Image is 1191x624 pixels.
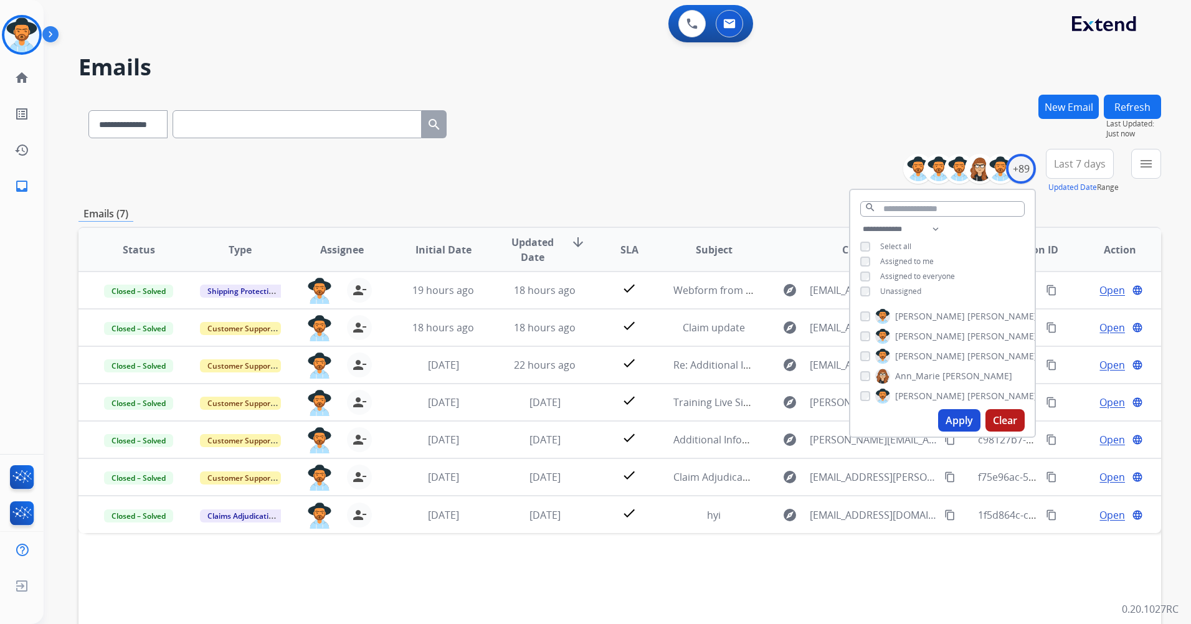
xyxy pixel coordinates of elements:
span: [EMAIL_ADDRESS][DOMAIN_NAME] [810,320,937,335]
mat-icon: person_remove [352,320,367,335]
button: Clear [985,409,1025,432]
button: New Email [1038,95,1099,119]
span: Open [1099,508,1125,522]
mat-icon: check [622,356,637,371]
mat-icon: person_remove [352,395,367,410]
span: Last 7 days [1054,161,1106,166]
div: +89 [1006,154,1036,184]
mat-icon: history [14,143,29,158]
mat-icon: language [1132,397,1143,408]
mat-icon: explore [782,395,797,410]
span: c98127b7-bda1-4ac2-9bd7-2cc86fe5e187 [978,433,1168,447]
mat-icon: explore [782,432,797,447]
span: 1f5d864c-c852-4247-944a-bce6a5d5dd15 [978,508,1169,522]
span: Claim update [683,321,745,334]
mat-icon: check [622,393,637,408]
mat-icon: language [1132,322,1143,333]
mat-icon: arrow_downward [571,235,586,250]
button: Updated Date [1048,182,1097,192]
mat-icon: menu [1139,156,1154,171]
mat-icon: content_copy [944,434,956,445]
span: Assigned to everyone [880,271,955,281]
span: [DATE] [428,508,459,522]
span: 18 hours ago [412,321,474,334]
span: [PERSON_NAME][EMAIL_ADDRESS][PERSON_NAME][DOMAIN_NAME] [810,395,937,410]
span: SLA [620,242,638,257]
mat-icon: person_remove [352,283,367,298]
span: [PERSON_NAME] [967,350,1037,362]
span: Updated Date [505,235,561,265]
span: Closed – Solved [104,359,173,372]
mat-icon: explore [782,320,797,335]
span: Closed – Solved [104,471,173,485]
span: Closed – Solved [104,285,173,298]
mat-icon: check [622,281,637,296]
mat-icon: explore [782,508,797,522]
img: agent-avatar [307,315,332,341]
mat-icon: language [1132,285,1143,296]
mat-icon: language [1132,509,1143,521]
span: [EMAIL_ADDRESS][DOMAIN_NAME] [810,508,937,522]
img: agent-avatar [307,278,332,304]
span: 18 hours ago [514,321,576,334]
span: [DATE] [529,508,561,522]
span: Closed – Solved [104,434,173,447]
button: Last 7 days [1046,149,1114,179]
mat-icon: language [1132,434,1143,445]
span: Last Updated: [1106,119,1161,129]
span: [PERSON_NAME] [967,330,1037,343]
span: [PERSON_NAME] [967,310,1037,323]
span: [PERSON_NAME][EMAIL_ADDRESS][PERSON_NAME][DOMAIN_NAME] [810,432,937,447]
span: Training Live Sim: Do Not Assign ([PERSON_NAME]) [673,395,910,409]
span: [PERSON_NAME] [895,350,965,362]
span: [DATE] [428,395,459,409]
mat-icon: explore [782,283,797,298]
mat-icon: content_copy [1046,471,1057,483]
span: [PERSON_NAME] [895,390,965,402]
span: Claim Adjudication [673,470,761,484]
mat-icon: inbox [14,179,29,194]
span: Open [1099,283,1125,298]
mat-icon: check [622,468,637,483]
mat-icon: person_remove [352,357,367,372]
span: Customer Support [200,471,281,485]
mat-icon: person_remove [352,508,367,522]
span: [EMAIL_ADDRESS][DOMAIN_NAME] [810,283,937,298]
span: Open [1099,320,1125,335]
span: Range [1048,182,1119,192]
button: Apply [938,409,980,432]
mat-icon: search [427,117,442,132]
span: Customer Support [200,434,281,447]
span: Initial Date [415,242,472,257]
span: Open [1099,395,1125,410]
mat-icon: content_copy [944,509,956,521]
span: Assigned to me [880,256,934,267]
span: Assignee [320,242,364,257]
img: agent-avatar [307,427,332,453]
mat-icon: explore [782,357,797,372]
span: Closed – Solved [104,322,173,335]
span: 19 hours ago [412,283,474,297]
p: 0.20.1027RC [1122,602,1179,617]
span: Webform from [EMAIL_ADDRESS][DOMAIN_NAME] on [DATE] [673,283,956,297]
span: [PERSON_NAME] [895,310,965,323]
mat-icon: content_copy [1046,322,1057,333]
span: hyi [707,508,721,522]
span: Closed – Solved [104,397,173,410]
mat-icon: list_alt [14,106,29,121]
mat-icon: search [865,202,876,213]
span: 22 hours ago [514,358,576,372]
span: [PERSON_NAME] [967,390,1037,402]
button: Refresh [1104,95,1161,119]
span: Type [229,242,252,257]
p: Emails (7) [78,206,133,222]
mat-icon: content_copy [1046,434,1057,445]
mat-icon: check [622,318,637,333]
span: Closed – Solved [104,509,173,522]
span: Re: Additional Information Needed [673,358,836,372]
span: [DATE] [428,433,459,447]
mat-icon: content_copy [1046,359,1057,371]
span: [DATE] [529,433,561,447]
span: Unassigned [880,286,921,296]
span: Subject [696,242,733,257]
